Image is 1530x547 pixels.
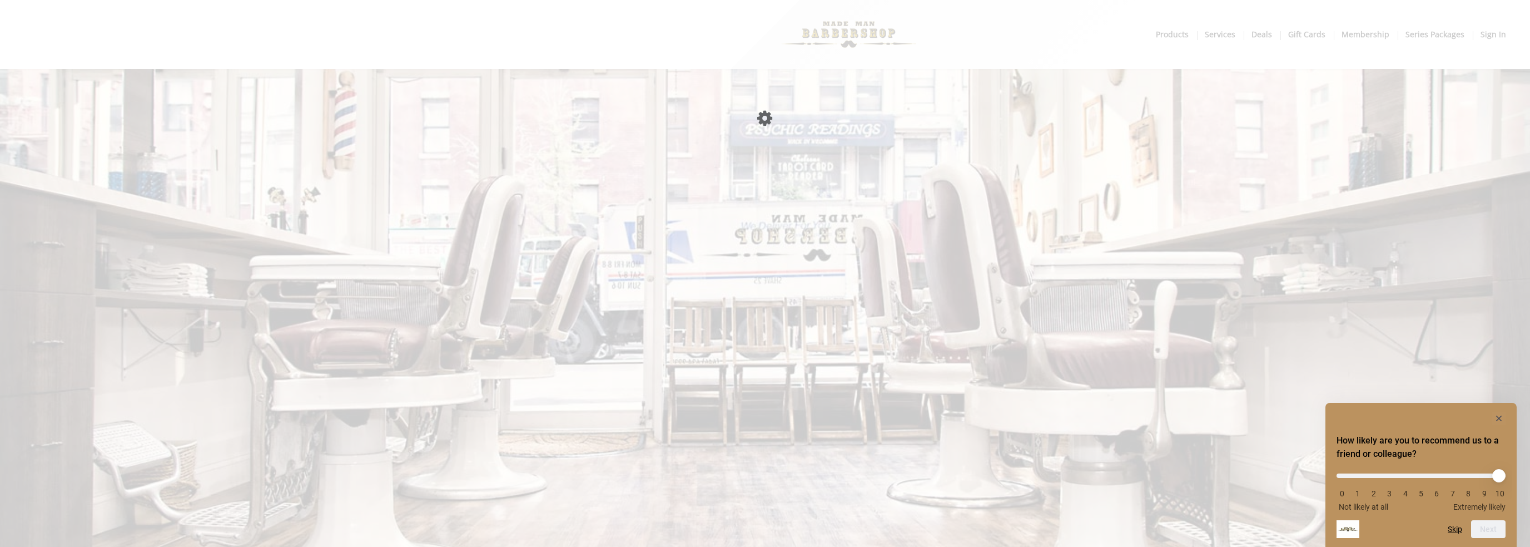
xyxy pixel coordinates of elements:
li: 2 [1368,489,1379,498]
div: How likely are you to recommend us to a friend or colleague? Select an option from 0 to 10, with ... [1337,412,1506,538]
li: 7 [1447,489,1458,498]
button: Next question [1471,520,1506,538]
span: Extremely likely [1453,502,1506,511]
li: 8 [1463,489,1474,498]
h2: How likely are you to recommend us to a friend or colleague? Select an option from 0 to 10, with ... [1337,434,1506,461]
button: Hide survey [1492,412,1506,425]
li: 10 [1494,489,1506,498]
span: Not likely at all [1339,502,1388,511]
div: How likely are you to recommend us to a friend or colleague? Select an option from 0 to 10, with ... [1337,465,1506,511]
li: 0 [1337,489,1348,498]
li: 9 [1479,489,1490,498]
button: Skip [1448,525,1462,534]
li: 6 [1431,489,1442,498]
li: 5 [1415,489,1427,498]
li: 4 [1400,489,1411,498]
li: 3 [1384,489,1395,498]
li: 1 [1352,489,1363,498]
